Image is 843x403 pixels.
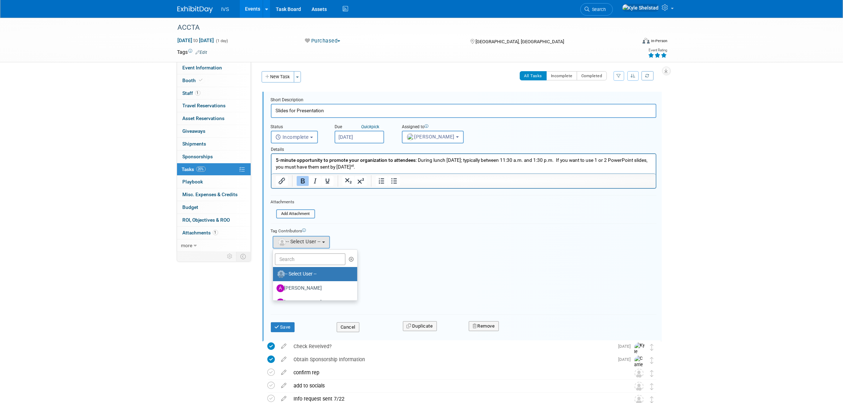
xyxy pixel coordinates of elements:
[337,322,359,332] button: Cancel
[177,138,251,150] a: Shipments
[403,321,437,331] button: Duplicate
[650,357,654,364] i: Move task
[278,369,290,376] a: edit
[634,356,645,381] img: Carrie Rhoads
[475,39,564,44] span: [GEOGRAPHIC_DATA], [GEOGRAPHIC_DATA]
[177,100,251,112] a: Travel Reservations
[277,284,284,292] img: A.jpg
[342,176,354,186] button: Subscript
[271,322,295,332] button: Save
[177,62,251,74] a: Event Information
[183,115,225,121] span: Asset Reservations
[182,166,206,172] span: Tasks
[193,38,199,43] span: to
[213,230,218,235] span: 1
[271,124,324,131] div: Status
[271,143,656,153] div: Details
[236,252,251,261] td: Toggle Event Tabs
[221,6,229,12] span: IVS
[271,131,318,143] button: Incomplete
[177,112,251,125] a: Asset Reservations
[277,270,285,278] img: Unassigned-User-Icon.png
[196,50,207,55] a: Edit
[216,39,228,43] span: (1 day)
[177,49,207,56] td: Tags
[290,353,614,365] div: Obtain Sponsorship Information
[642,71,654,80] a: Refresh
[595,37,668,47] div: Event Format
[360,124,381,130] a: Quickpick
[290,340,614,352] div: Check Reveived?
[309,176,321,186] button: Italic
[277,297,351,308] label: [PERSON_NAME]
[181,243,193,248] span: more
[650,396,654,403] i: Move task
[272,154,656,174] iframe: Rich Text Area
[177,163,251,176] a: Tasks20%
[580,3,613,16] a: Search
[634,342,645,368] img: Kyle Shelstad
[648,49,667,52] div: Event Rating
[302,37,343,45] button: Purchased
[271,104,656,118] input: Name of task or a short description
[335,124,391,131] div: Due
[278,239,321,244] span: -- Select User --
[619,344,634,349] span: [DATE]
[650,370,654,377] i: Move task
[622,4,659,12] img: Kyle Shelstad
[175,21,626,34] div: ACCTA
[650,344,654,351] i: Move task
[195,90,200,96] span: 1
[277,268,351,280] label: -- Select User --
[224,252,237,261] td: Personalize Event Tab Strip
[177,37,215,44] span: [DATE] [DATE]
[388,176,400,186] button: Bullet list
[590,7,606,12] span: Search
[183,230,218,235] span: Attachments
[177,176,251,188] a: Playbook
[375,176,387,186] button: Numbered list
[183,204,199,210] span: Budget
[407,134,455,140] span: [PERSON_NAME]
[177,87,251,100] a: Staff1
[183,65,222,70] span: Event Information
[321,176,333,186] button: Underline
[469,321,499,331] button: Remove
[277,299,284,306] img: A.jpg
[183,128,206,134] span: Giveaways
[290,367,620,379] div: confirm rep
[634,369,644,378] img: Unassigned
[643,38,650,44] img: Format-Inperson.png
[177,227,251,239] a: Attachments1
[183,192,238,197] span: Misc. Expenses & Credits
[273,236,330,249] button: -- Select User --
[651,38,667,44] div: In-Person
[177,151,251,163] a: Sponsorships
[199,78,203,82] i: Booth reservation complete
[520,71,547,80] button: All Tasks
[177,6,213,13] img: ExhibitDay
[354,176,366,186] button: Superscript
[183,154,213,159] span: Sponsorships
[402,131,464,143] button: [PERSON_NAME]
[335,131,384,143] input: Due Date
[177,188,251,201] a: Misc. Expenses & Credits
[183,179,203,185] span: Playbook
[361,124,372,129] i: Quick
[276,134,309,140] span: Incomplete
[183,103,226,108] span: Travel Reservations
[183,90,200,96] span: Staff
[262,71,294,83] button: New Task
[271,227,656,234] div: Tag Contributors
[619,357,634,362] span: [DATE]
[546,71,577,80] button: Incomplete
[177,239,251,252] a: more
[183,217,230,223] span: ROI, Objectives & ROO
[278,356,290,363] a: edit
[634,382,644,391] img: Unassigned
[296,176,308,186] button: Bold
[278,382,290,389] a: edit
